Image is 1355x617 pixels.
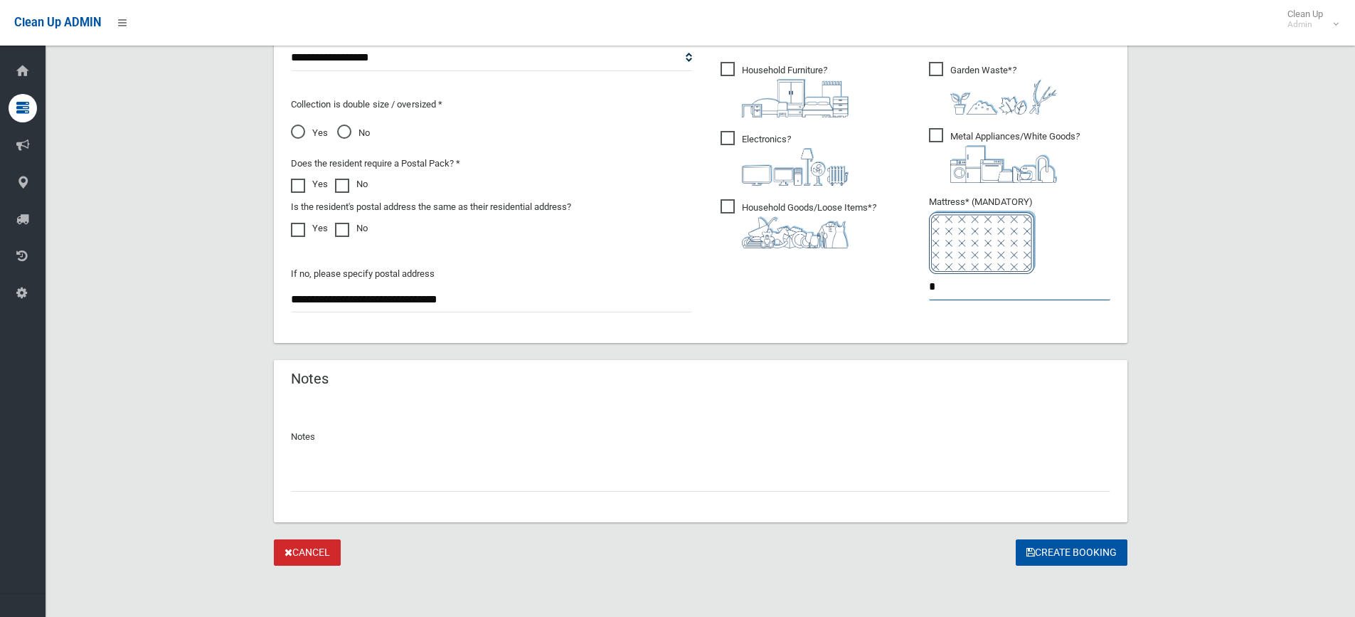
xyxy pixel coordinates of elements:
label: If no, please specify postal address [291,265,435,283]
span: Household Furniture [721,62,849,117]
button: Create Booking [1016,539,1127,566]
a: Cancel [274,539,341,566]
span: Garden Waste* [929,62,1057,115]
label: Yes [291,176,328,193]
span: No [337,125,370,142]
span: Clean Up ADMIN [14,16,101,29]
i: ? [950,131,1080,183]
label: No [335,220,368,237]
p: Collection is double size / oversized * [291,96,692,113]
span: Household Goods/Loose Items* [721,199,876,248]
p: Notes [291,428,1110,445]
img: 4fd8a5c772b2c999c83690221e5242e0.png [950,79,1057,115]
img: 394712a680b73dbc3d2a6a3a7ffe5a07.png [742,148,849,186]
img: 36c1b0289cb1767239cdd3de9e694f19.png [950,145,1057,183]
span: Clean Up [1280,9,1337,30]
label: Yes [291,220,328,237]
span: Yes [291,125,328,142]
i: ? [742,134,849,186]
img: aa9efdbe659d29b613fca23ba79d85cb.png [742,79,849,117]
span: Mattress* (MANDATORY) [929,196,1110,274]
i: ? [950,65,1057,115]
i: ? [742,202,876,248]
i: ? [742,65,849,117]
small: Admin [1287,19,1323,30]
header: Notes [274,365,346,393]
span: Metal Appliances/White Goods [929,128,1080,183]
span: Electronics [721,131,849,186]
img: e7408bece873d2c1783593a074e5cb2f.png [929,211,1036,274]
label: No [335,176,368,193]
label: Does the resident require a Postal Pack? * [291,155,460,172]
label: Is the resident's postal address the same as their residential address? [291,199,571,216]
img: b13cc3517677393f34c0a387616ef184.png [742,216,849,248]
